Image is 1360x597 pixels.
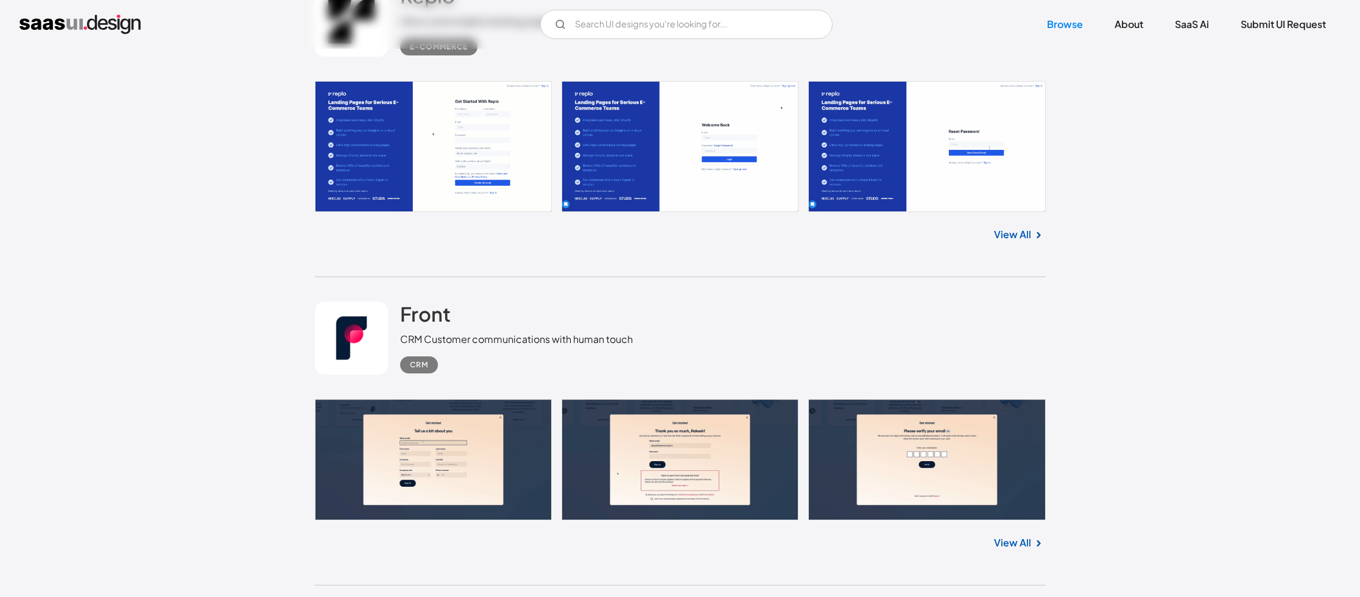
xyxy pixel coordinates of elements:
h2: Front [400,302,451,326]
a: SaaS Ai [1160,11,1224,38]
input: Search UI designs you're looking for... [540,10,833,39]
form: Email Form [540,10,833,39]
a: Browse [1032,11,1098,38]
a: View All [994,227,1031,242]
div: CRM Customer communications with human touch [400,332,633,347]
a: home [19,15,141,34]
a: Submit UI Request [1226,11,1341,38]
a: View All [994,535,1031,550]
a: Front [400,302,451,332]
a: About [1100,11,1158,38]
div: CRM [410,358,428,372]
